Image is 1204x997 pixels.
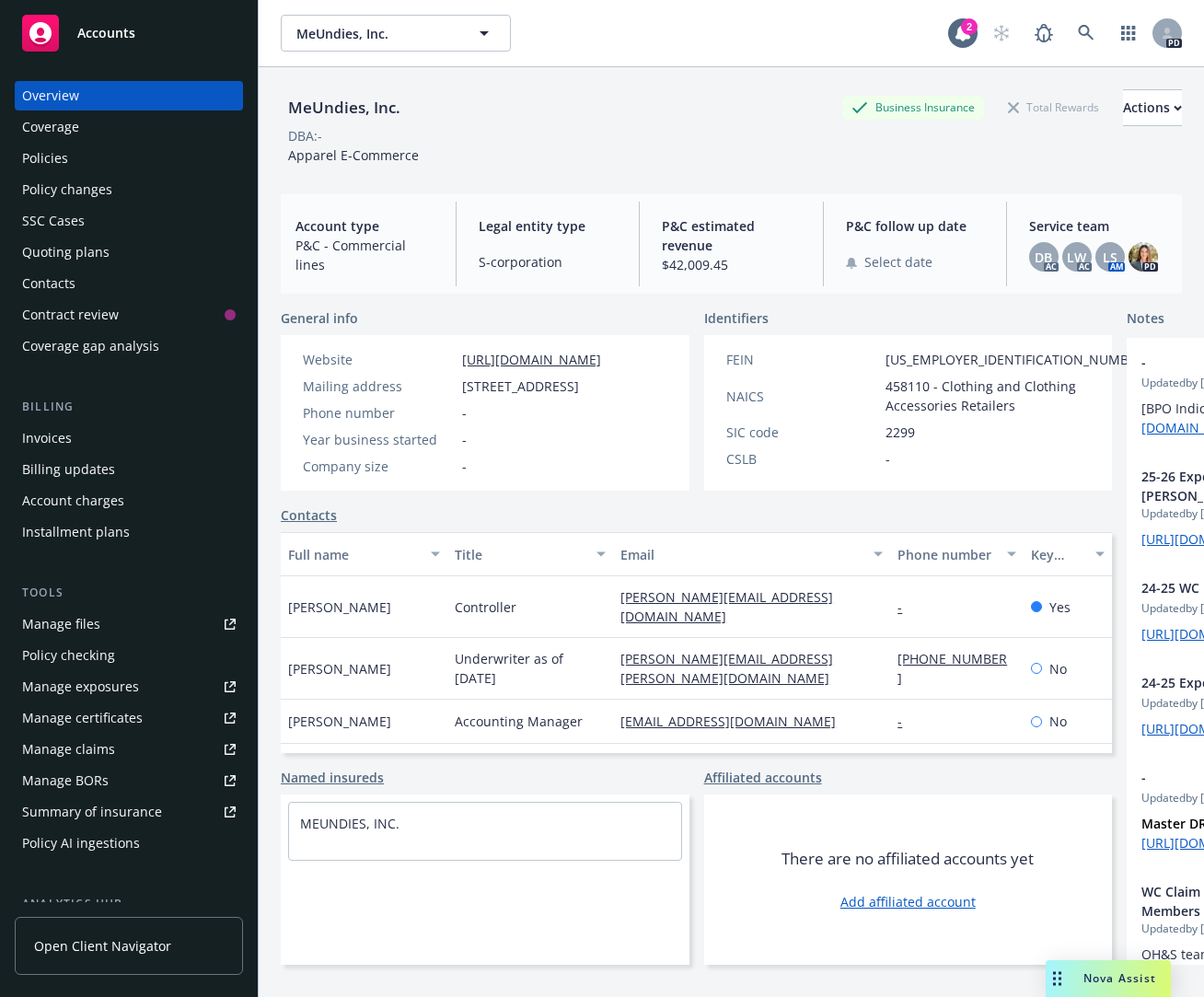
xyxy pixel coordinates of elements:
a: Contacts [281,505,337,525]
span: P&C estimated revenue [662,216,800,255]
div: Year business started [303,430,455,449]
a: Billing updates [15,455,243,484]
div: Coverage [22,112,79,142]
div: Contacts [22,269,75,298]
span: Nova Assist [1083,970,1156,986]
span: Service team [1029,216,1167,236]
span: Underwriter as of [DATE] [455,649,607,688]
a: Named insureds [281,768,384,787]
div: DBA: - [288,126,322,145]
div: Coverage gap analysis [22,331,159,361]
a: Manage claims [15,735,243,764]
span: [PERSON_NAME] [288,659,391,678]
a: Switch app [1110,15,1147,52]
a: Policies [15,144,243,173]
span: Notes [1127,308,1164,330]
div: Policies [22,144,68,173]
a: Policy checking [15,641,243,670]
div: Overview [22,81,79,110]
span: Identifiers [704,308,769,328]
div: Manage certificates [22,703,143,733]
span: P&C follow up date [846,216,984,236]
span: 458110 - Clothing and Clothing Accessories Retailers [886,377,1149,415]
a: MEUNDIES, INC. [300,815,399,832]
div: SSC Cases [22,206,85,236]
button: Phone number [890,532,1023,576]
button: Email [613,532,890,576]
span: Yes [1049,597,1071,617]
span: LS [1103,248,1117,267]
span: - [462,430,467,449]
a: Quoting plans [15,238,243,267]
span: DB [1035,248,1052,267]
a: Manage certificates [15,703,243,733]
div: Manage BORs [22,766,109,795]
a: Add affiliated account [840,892,976,911]
button: Nova Assist [1046,960,1171,997]
button: Title [447,532,614,576]
a: Coverage [15,112,243,142]
span: MeUndies, Inc. [296,24,456,43]
div: Company size [303,457,455,476]
a: [PHONE_NUMBER] [897,650,1007,687]
span: [STREET_ADDRESS] [462,377,579,396]
div: Total Rewards [999,96,1108,119]
a: Policy AI ingestions [15,829,243,858]
div: Key contact [1031,545,1084,564]
button: Key contact [1024,532,1112,576]
span: General info [281,308,358,328]
a: Summary of insurance [15,797,243,827]
div: Tools [15,584,243,602]
a: Contacts [15,269,243,298]
a: SSC Cases [15,206,243,236]
span: Open Client Navigator [34,936,171,956]
a: Account charges [15,486,243,516]
span: Accounting Manager [455,712,583,731]
div: Phone number [897,545,995,564]
span: There are no affiliated accounts yet [781,848,1034,870]
div: Full name [288,545,420,564]
span: [PERSON_NAME] [288,712,391,731]
a: Invoices [15,423,243,453]
span: S-corporation [479,252,617,272]
span: Account type [295,216,434,236]
a: - [897,713,917,730]
div: SIC code [726,423,878,442]
a: Start snowing [983,15,1020,52]
span: P&C - Commercial lines [295,236,434,274]
a: Search [1068,15,1105,52]
div: Manage claims [22,735,115,764]
a: - [897,598,917,616]
button: Actions [1123,89,1182,126]
div: Mailing address [303,377,455,396]
div: Title [455,545,586,564]
a: Policy changes [15,175,243,204]
a: Affiliated accounts [704,768,822,787]
span: [US_EMPLOYER_IDENTIFICATION_NUMBER] [886,350,1149,369]
a: [URL][DOMAIN_NAME] [462,351,601,368]
div: Business Insurance [842,96,984,119]
div: Email [620,545,862,564]
div: Installment plans [22,517,130,547]
div: CSLB [726,449,878,469]
div: Actions [1123,90,1182,125]
span: LW [1067,248,1086,267]
span: Accounts [77,26,135,41]
div: Billing updates [22,455,115,484]
span: - [886,449,890,469]
a: Manage exposures [15,672,243,701]
span: Apparel E-Commerce [288,146,419,164]
a: [EMAIL_ADDRESS][DOMAIN_NAME] [620,713,851,730]
div: FEIN [726,350,878,369]
span: - [462,403,467,423]
div: Manage files [22,609,100,639]
span: - [462,457,467,476]
span: 2299 [886,423,915,442]
a: [PERSON_NAME][EMAIL_ADDRESS][PERSON_NAME][DOMAIN_NAME] [620,650,844,687]
div: Quoting plans [22,238,110,267]
div: Drag to move [1046,960,1069,997]
span: No [1049,712,1067,731]
div: 2 [961,18,978,35]
a: Manage BORs [15,766,243,795]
